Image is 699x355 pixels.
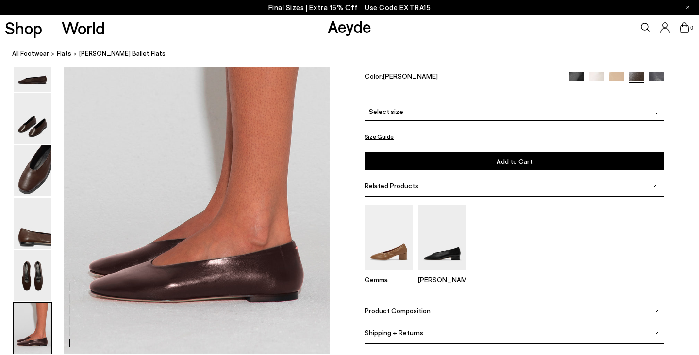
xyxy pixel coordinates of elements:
img: Gemma Block Heel Pumps [365,205,413,270]
button: Add to Cart [365,152,664,170]
a: Gemma Block Heel Pumps Gemma [365,263,413,283]
img: Kirsten Ballet Flats - Image 3 [14,145,51,196]
img: svg%3E [654,308,659,313]
a: World [62,19,105,36]
span: Product Composition [365,307,431,315]
a: Delia Low-Heeled Ballet Pumps [PERSON_NAME] [418,263,466,283]
img: Kirsten Ballet Flats - Image 6 [14,303,51,354]
span: Navigate to /collections/ss25-final-sizes [365,3,431,12]
img: svg%3E [655,111,660,115]
div: Color: [365,71,560,82]
a: Flats [57,48,71,59]
span: [PERSON_NAME] Ballet Flats [79,48,166,59]
button: Size Guide [365,130,394,143]
nav: breadcrumb [12,41,699,67]
span: Flats [57,49,71,57]
img: Kirsten Ballet Flats - Image 4 [14,198,51,249]
span: 0 [689,25,694,31]
span: Related Products [365,181,418,190]
img: Kirsten Ballet Flats - Image 2 [14,93,51,144]
img: svg%3E [654,330,659,335]
img: Delia Low-Heeled Ballet Pumps [418,205,466,270]
span: Shipping + Returns [365,328,423,337]
p: Gemma [365,275,413,283]
span: Add to Cart [497,157,533,165]
a: Aeyde [328,16,371,36]
span: Select size [369,106,403,116]
img: Kirsten Ballet Flats - Image 5 [14,250,51,301]
p: Final Sizes | Extra 15% Off [268,1,431,14]
a: Shop [5,19,42,36]
a: 0 [680,22,689,33]
span: [PERSON_NAME] [383,71,438,80]
p: [PERSON_NAME] [418,275,466,283]
a: All Footwear [12,48,49,59]
img: svg%3E [654,183,659,188]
